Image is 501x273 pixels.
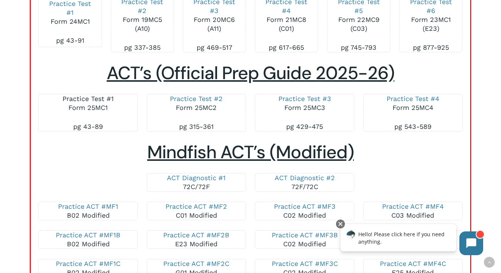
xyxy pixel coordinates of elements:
a: Practice ACT #MF1 [58,202,118,210]
a: Practice ACT #MF1B [56,231,120,239]
a: Practice Test #1 [62,95,114,103]
p: 72F/72C [263,173,347,191]
span: ACT’s (Official Prep Guide 2025-26) [107,61,394,85]
p: pg 617-665 [263,43,311,52]
p: pg 337-385 [119,43,167,52]
a: Practice Test #2 [170,95,223,103]
a: Practice ACT #MF3B [272,231,338,239]
a: ACT Diagnostic #2 [275,174,335,182]
p: C01 Modified [155,202,239,220]
iframe: Chatbot [333,218,491,263]
p: pg 877-925 [407,43,455,52]
a: Practice ACT #MF3 [274,202,336,210]
p: pg 315-361 [155,122,239,131]
p: pg 469-517 [191,43,239,52]
p: 72C/72F [155,173,239,191]
a: Practice ACT #MF3C [272,260,338,267]
p: pg 43-91 [46,36,94,45]
a: Practice Test #3 [278,95,331,103]
p: C02 Modified [263,231,347,248]
a: Practice ACT #MF4C [380,260,446,267]
a: Practice Test #4 [387,95,439,103]
a: Practice ACT #MF2 [165,202,227,210]
a: Practice ACT #MF2C [163,260,229,267]
p: Form 25MC4 [371,94,455,122]
p: Form 25MC1 [46,94,130,122]
p: C02 Modified [263,202,347,220]
a: Practice ACT #MF1C [56,260,120,267]
p: pg 543-589 [371,122,455,131]
p: pg 429-475 [263,122,347,131]
a: ACT Diagnostic #1 [167,174,226,182]
a: Practice ACT #MF2B [163,231,229,239]
p: Form 25MC2 [155,94,239,122]
p: C03 Modified [371,202,455,220]
p: pg 745-793 [335,43,383,52]
p: pg 43-89 [46,122,130,131]
span: Mindfish ACT’s (Modified) [147,140,354,164]
p: Form 25MC3 [263,94,347,122]
p: E23 Modified [155,231,239,248]
p: B02 Modified [46,231,130,248]
a: Practice ACT #MF4 [382,202,444,210]
p: B02 Modified [46,202,130,220]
